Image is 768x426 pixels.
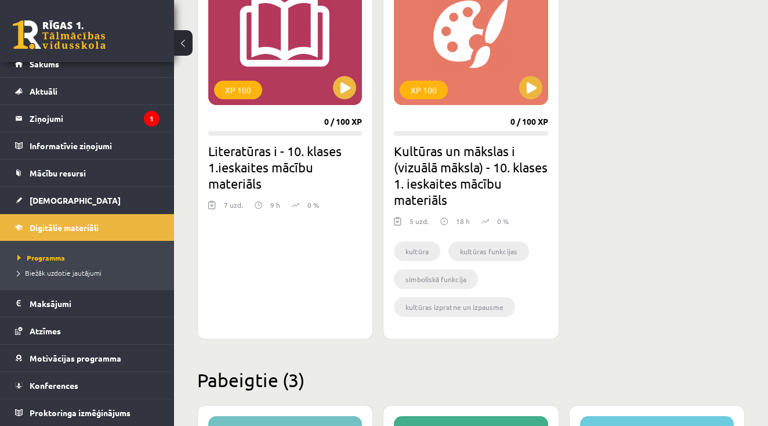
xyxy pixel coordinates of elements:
[208,143,362,192] h2: Literatūras i - 10. klases 1.ieskaites mācību materiāls
[144,111,160,127] i: 1
[394,241,440,261] li: kultūra
[30,168,86,178] span: Mācību resursi
[394,297,515,317] li: kultūras izpratne un izpausme
[17,268,102,277] span: Biežāk uzdotie jautājumi
[497,216,509,226] p: 0 %
[30,290,160,317] legend: Maksājumi
[15,290,160,317] a: Maksājumi
[30,86,57,96] span: Aktuāli
[15,345,160,371] a: Motivācijas programma
[17,252,162,263] a: Programma
[410,216,429,233] div: 5 uzd.
[15,214,160,241] a: Digitālie materiāli
[400,81,448,99] div: XP 100
[448,241,529,261] li: kultūras funkcijas
[15,187,160,214] a: [DEMOGRAPHIC_DATA]
[15,132,160,159] a: Informatīvie ziņojumi
[456,216,470,226] p: 18 h
[394,143,548,208] h2: Kultūras un mākslas i (vizuālā māksla) - 10. klases 1. ieskaites mācību materiāls
[270,200,280,210] p: 9 h
[224,200,243,217] div: 7 uzd.
[30,353,121,363] span: Motivācijas programma
[15,105,160,132] a: Ziņojumi1
[214,81,262,99] div: XP 100
[15,372,160,399] a: Konferences
[13,20,106,49] a: Rīgas 1. Tālmācības vidusskola
[30,132,160,159] legend: Informatīvie ziņojumi
[30,59,59,69] span: Sākums
[17,268,162,278] a: Biežāk uzdotie jautājumi
[30,105,160,132] legend: Ziņojumi
[394,269,478,289] li: simboliskā funkcija
[15,399,160,426] a: Proktoringa izmēģinājums
[15,78,160,104] a: Aktuāli
[17,253,65,262] span: Programma
[30,222,99,233] span: Digitālie materiāli
[15,160,160,186] a: Mācību resursi
[15,317,160,344] a: Atzīmes
[15,50,160,77] a: Sākums
[30,195,121,205] span: [DEMOGRAPHIC_DATA]
[30,380,78,391] span: Konferences
[307,200,319,210] p: 0 %
[30,407,131,418] span: Proktoringa izmēģinājums
[30,326,61,336] span: Atzīmes
[197,369,745,391] h2: Pabeigtie (3)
